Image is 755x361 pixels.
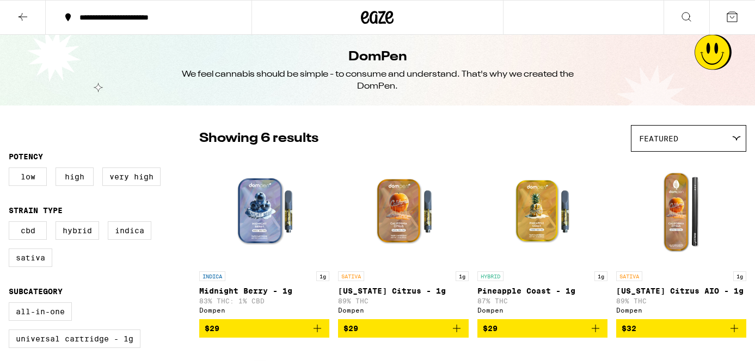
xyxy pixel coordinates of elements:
p: 87% THC [477,297,607,304]
span: $32 [622,324,636,333]
legend: Subcategory [9,287,63,296]
p: [US_STATE] Citrus - 1g [338,287,468,295]
p: 89% THC [616,297,746,304]
a: Open page for Pineapple Coast - 1g from Dompen [477,157,607,319]
label: Universal Cartridge - 1g [9,329,140,348]
label: High [56,167,94,186]
a: Open page for Midnight Berry - 1g from Dompen [199,157,329,319]
p: Pineapple Coast - 1g [477,287,607,295]
img: Dompen - Pineapple Coast - 1g [488,157,597,266]
a: Open page for California Citrus - 1g from Dompen [338,157,468,319]
label: All-In-One [9,302,72,321]
label: Very High [102,167,161,186]
button: Add to bag [199,319,329,338]
p: HYBRID [477,271,504,281]
p: Midnight Berry - 1g [199,287,329,295]
img: Dompen - California Citrus - 1g [349,157,458,266]
h1: DomPen [348,48,407,66]
button: Add to bag [616,319,746,338]
p: 89% THC [338,297,468,304]
label: Indica [108,221,151,240]
p: 1g [594,271,607,281]
span: Featured [639,134,678,143]
p: INDICA [199,271,225,281]
p: SATIVA [616,271,642,281]
div: We feel cannabis should be simple - to consume and understand. That's why we created the DomPen. [180,69,576,92]
p: Showing 6 results [199,129,318,148]
label: CBD [9,221,47,240]
p: 1g [456,271,469,281]
div: Dompen [199,307,329,314]
p: SATIVA [338,271,364,281]
span: $29 [483,324,498,333]
button: Add to bag [477,319,607,338]
span: $29 [205,324,219,333]
p: 83% THC: 1% CBD [199,297,329,304]
label: Sativa [9,248,52,267]
p: 1g [733,271,746,281]
img: Dompen - California Citrus AIO - 1g [627,157,735,266]
span: $29 [343,324,358,333]
label: Hybrid [56,221,99,240]
legend: Strain Type [9,206,63,215]
p: [US_STATE] Citrus AIO - 1g [616,287,746,295]
label: Low [9,167,47,186]
div: Dompen [338,307,468,314]
div: Dompen [616,307,746,314]
legend: Potency [9,152,43,161]
p: 1g [316,271,329,281]
img: Dompen - Midnight Berry - 1g [210,157,319,266]
a: Open page for California Citrus AIO - 1g from Dompen [616,157,746,319]
button: Add to bag [338,319,468,338]
div: Dompen [477,307,607,314]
